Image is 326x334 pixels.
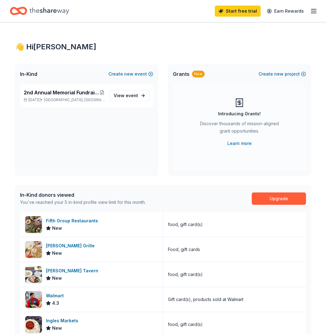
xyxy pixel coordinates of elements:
a: Earn Rewards [263,6,308,17]
a: Learn more [227,140,252,147]
span: [GEOGRAPHIC_DATA], [GEOGRAPHIC_DATA] [44,97,105,102]
div: In-Kind donors viewed [20,191,146,199]
a: Home [10,4,69,18]
a: Start free trial [215,6,261,17]
span: 4.3 [52,299,59,307]
span: New [52,274,62,282]
div: food, gift card(s) [168,271,203,278]
span: New [52,324,62,332]
div: Introducing Grants! [218,110,261,118]
div: You've reached your 5 in-kind profile view limit for this month. [20,199,146,206]
div: Gift card(s), products sold at Walmart [168,296,243,303]
div: Fifth Group Restaurants [46,217,100,225]
span: event [126,93,138,98]
span: New [52,249,62,257]
div: Walmart [46,292,66,299]
span: New [52,225,62,232]
span: Grants [173,70,189,78]
button: Createnewevent [108,70,153,78]
div: New [192,71,205,77]
img: Image for Ingles Markets [25,316,42,333]
img: Image for Fifth Group Restaurants [25,216,42,233]
a: Upgrade [252,192,306,205]
div: 👋 Hi [PERSON_NAME] [15,42,311,52]
img: Image for Marlow's Tavern [25,266,42,283]
span: 2nd Annual Memorial Fundraiser Honoring a Life Uploading a Future [24,89,99,96]
span: View [114,92,138,99]
button: Createnewproject [259,70,306,78]
div: Ingles Markets [46,317,81,324]
div: Discover thousands of mission-aligned grant opportunities. [198,120,281,137]
div: [PERSON_NAME] Grille [46,242,97,249]
div: [PERSON_NAME] Tavern [46,267,101,274]
div: Food, gift cards [168,246,200,253]
div: food, gift card(s) [168,221,203,228]
img: Image for Walmart [25,291,42,308]
a: View event [110,90,149,101]
span: new [124,70,133,78]
span: new [274,70,283,78]
div: food, gift card(s) [168,321,203,328]
span: In-Kind [20,70,37,78]
p: [DATE] • [24,97,105,102]
img: Image for Hudson Grille [25,241,42,258]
